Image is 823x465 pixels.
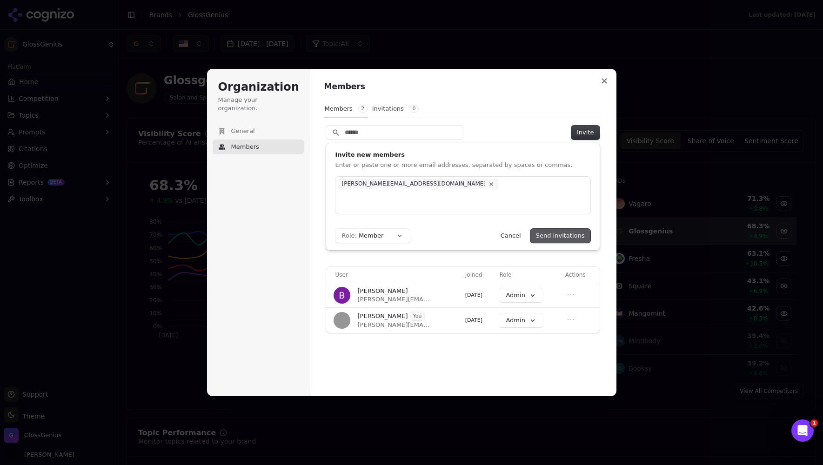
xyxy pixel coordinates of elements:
[495,267,561,283] th: Role
[335,151,590,159] h1: Invite new members
[335,229,410,243] button: Role:Member
[231,143,259,151] span: Members
[596,73,613,89] button: Close modal
[462,267,496,283] th: Joined
[499,288,542,302] button: Admin
[358,321,431,329] span: [PERSON_NAME][EMAIL_ADDRESS][DOMAIN_NAME]
[358,312,408,320] span: [PERSON_NAME]
[324,100,368,118] button: Members
[571,126,599,139] button: Invite
[565,289,576,300] button: Open menu
[465,317,482,323] span: [DATE]
[372,100,419,118] button: Invitations
[326,126,463,139] input: Search
[358,105,368,113] span: 2
[326,267,462,283] th: User
[562,267,600,283] th: Actions
[334,312,350,329] img: Lauren Guberman
[213,124,304,139] button: General
[218,96,298,113] p: Manage your organization.
[358,287,408,295] span: [PERSON_NAME]
[324,81,602,93] h1: Members
[342,180,486,188] p: [PERSON_NAME][EMAIL_ADDRESS][DOMAIN_NAME]
[499,313,542,327] button: Admin
[810,419,818,427] span: 1
[791,419,814,442] iframe: Intercom live chat
[335,161,590,169] p: Enter or paste one or more email addresses, separated by spaces or commas.
[410,312,425,320] span: You
[358,295,431,304] span: [PERSON_NAME][EMAIL_ADDRESS][DOMAIN_NAME]
[213,139,304,154] button: Members
[565,314,576,325] button: Open menu
[218,80,298,95] h1: Organization
[409,105,419,113] span: 0
[530,229,590,243] button: Send invitations
[231,127,255,135] span: General
[465,292,482,298] span: [DATE]
[495,229,527,243] button: Cancel
[334,287,350,304] img: Bruce Hogan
